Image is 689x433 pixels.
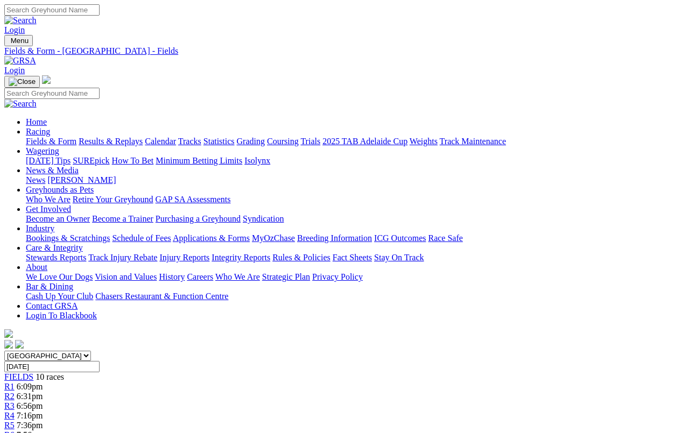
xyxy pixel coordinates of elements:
[300,137,320,146] a: Trials
[215,272,260,281] a: Who We Are
[187,272,213,281] a: Careers
[26,272,93,281] a: We Love Our Dogs
[26,146,59,155] a: Wagering
[297,233,372,243] a: Breeding Information
[4,76,40,88] button: Toggle navigation
[4,329,13,338] img: logo-grsa-white.png
[262,272,310,281] a: Strategic Plan
[237,137,265,146] a: Grading
[26,195,685,204] div: Greyhounds as Pets
[26,137,76,146] a: Fields & Form
[322,137,407,146] a: 2025 TAB Adelaide Cup
[26,233,685,243] div: Industry
[4,340,13,349] img: facebook.svg
[112,233,171,243] a: Schedule of Fees
[73,195,153,204] a: Retire Your Greyhound
[4,35,33,46] button: Toggle navigation
[26,292,685,301] div: Bar & Dining
[26,195,71,204] a: Who We Are
[159,272,185,281] a: History
[17,401,43,410] span: 6:56pm
[4,56,36,66] img: GRSA
[11,37,29,45] span: Menu
[156,156,242,165] a: Minimum Betting Limits
[178,137,201,146] a: Tracks
[4,421,15,430] a: R5
[26,253,685,262] div: Care & Integrity
[312,272,363,281] a: Privacy Policy
[26,175,685,185] div: News & Media
[410,137,438,146] a: Weights
[243,214,284,223] a: Syndication
[47,175,116,184] a: [PERSON_NAME]
[428,233,462,243] a: Race Safe
[26,204,71,214] a: Get Involved
[4,99,37,109] img: Search
[4,4,100,16] input: Search
[173,233,250,243] a: Applications & Forms
[244,156,270,165] a: Isolynx
[4,361,100,372] input: Select date
[9,77,36,86] img: Close
[374,253,424,262] a: Stay On Track
[17,392,43,401] span: 6:31pm
[92,214,153,223] a: Become a Trainer
[26,166,79,175] a: News & Media
[267,137,299,146] a: Coursing
[26,253,86,262] a: Stewards Reports
[26,137,685,146] div: Racing
[26,117,47,126] a: Home
[26,301,78,310] a: Contact GRSA
[26,156,685,166] div: Wagering
[4,401,15,410] a: R3
[17,382,43,391] span: 6:09pm
[374,233,426,243] a: ICG Outcomes
[36,372,64,381] span: 10 races
[26,224,54,233] a: Industry
[4,88,100,99] input: Search
[17,411,43,420] span: 7:16pm
[156,214,241,223] a: Purchasing a Greyhound
[26,185,94,194] a: Greyhounds as Pets
[26,262,47,272] a: About
[26,214,90,223] a: Become an Owner
[4,382,15,391] a: R1
[26,243,83,252] a: Care & Integrity
[95,292,228,301] a: Chasers Restaurant & Function Centre
[4,392,15,401] a: R2
[42,75,51,84] img: logo-grsa-white.png
[26,156,71,165] a: [DATE] Tips
[95,272,157,281] a: Vision and Values
[4,372,33,381] a: FIELDS
[26,233,110,243] a: Bookings & Scratchings
[26,214,685,224] div: Get Involved
[203,137,235,146] a: Statistics
[112,156,154,165] a: How To Bet
[26,311,97,320] a: Login To Blackbook
[15,340,24,349] img: twitter.svg
[212,253,270,262] a: Integrity Reports
[440,137,506,146] a: Track Maintenance
[4,46,685,56] a: Fields & Form - [GEOGRAPHIC_DATA] - Fields
[4,411,15,420] a: R4
[26,127,50,136] a: Racing
[26,272,685,282] div: About
[17,421,43,430] span: 7:36pm
[88,253,157,262] a: Track Injury Rebate
[4,16,37,25] img: Search
[252,233,295,243] a: MyOzChase
[156,195,231,204] a: GAP SA Assessments
[26,175,45,184] a: News
[26,292,93,301] a: Cash Up Your Club
[26,282,73,291] a: Bar & Dining
[4,25,25,34] a: Login
[145,137,176,146] a: Calendar
[272,253,331,262] a: Rules & Policies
